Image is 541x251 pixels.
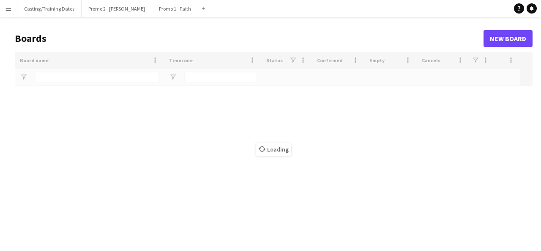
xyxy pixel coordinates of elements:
button: Promo 2 - [PERSON_NAME] [82,0,152,17]
button: Casting/Training Dates [17,0,82,17]
h1: Boards [15,32,484,45]
button: Promo 1 - Faith [152,0,198,17]
span: Loading [256,143,291,156]
a: New Board [484,30,533,47]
